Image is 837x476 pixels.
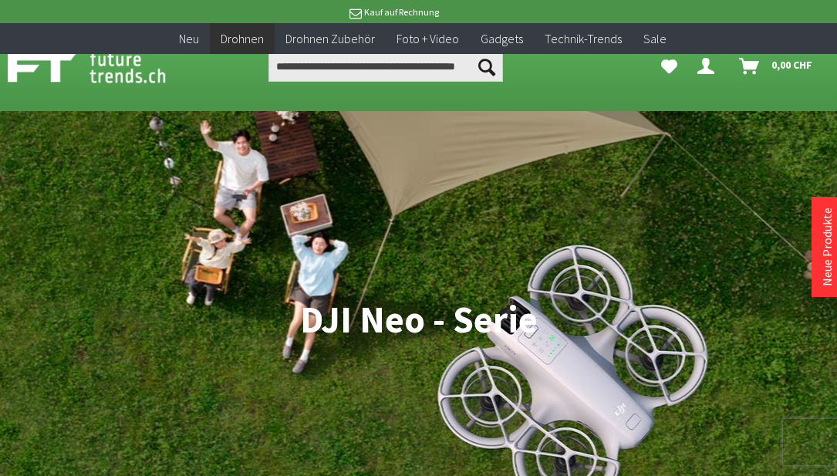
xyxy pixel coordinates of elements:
button: Suchen [471,51,503,82]
span: Sale [643,31,667,46]
h1: DJI Neo - Serie [11,301,826,339]
span: Gadgets [481,31,523,46]
span: Technik-Trends [545,31,622,46]
a: Neu [168,23,210,55]
span: Foto + Video [397,31,459,46]
input: Produkt, Marke, Kategorie, EAN, Artikelnummer… [268,51,503,82]
span: Neu [179,31,199,46]
a: Foto + Video [386,23,470,55]
a: Gadgets [470,23,534,55]
span: 0,00 CHF [771,52,812,77]
a: Drohnen [210,23,275,55]
a: Drohnen Zubehör [275,23,386,55]
img: Shop Futuretrends - zur Startseite wechseln [8,48,200,86]
a: Meine Favoriten [653,51,685,82]
a: Warenkorb [733,51,820,82]
span: Drohnen [221,31,264,46]
a: Sale [633,23,677,55]
span: Drohnen Zubehör [285,31,375,46]
a: Neue Produkte [819,208,835,286]
a: Dein Konto [691,51,727,82]
a: Technik-Trends [534,23,633,55]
